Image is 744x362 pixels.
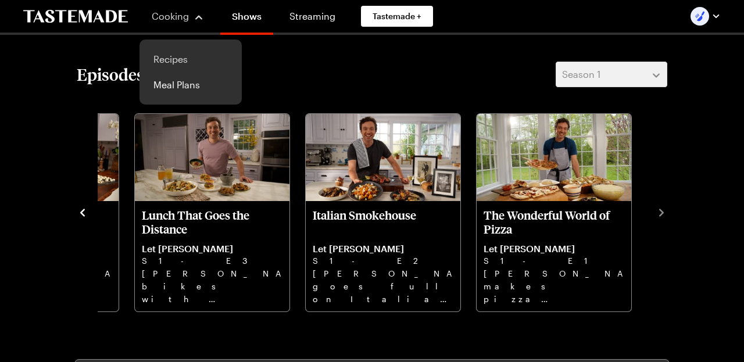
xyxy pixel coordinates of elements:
img: Italian Smokehouse [306,114,460,201]
a: Italian Smokehouse [313,208,453,304]
p: [PERSON_NAME] bikes with Date Balls, forages ramps for pasta, and serves Juicy [PERSON_NAME] burg... [142,267,282,304]
div: The Wonderful World of Pizza [477,114,631,311]
a: Lunch That Goes the Distance [142,208,282,304]
a: Recipes [146,46,235,72]
p: Italian Smokehouse [313,208,453,236]
a: Tastemade + [361,6,433,27]
h2: Episodes [77,64,144,85]
img: Lunch That Goes the Distance [135,114,289,201]
a: To Tastemade Home Page [23,10,128,23]
div: Lunch That Goes the Distance [135,114,289,311]
button: navigate to next item [656,205,667,218]
button: Profile picture [691,7,721,26]
div: 4 / 6 [134,110,305,313]
p: Let [PERSON_NAME] [142,243,282,255]
span: Season 1 [562,67,600,81]
a: Shows [220,2,273,35]
button: Cooking [151,2,204,30]
span: Cooking [152,10,189,21]
p: Lunch That Goes the Distance [142,208,282,236]
div: 6 / 6 [475,110,646,313]
p: [PERSON_NAME] makes pizza magic with two doughs, from Grilled Pizza to Grandma slices to honey-dr... [484,267,624,304]
a: The Wonderful World of Pizza [484,208,624,304]
a: Meal Plans [146,72,235,98]
img: Profile picture [691,7,709,26]
p: S1 - E1 [484,255,624,267]
p: The Wonderful World of Pizza [484,208,624,236]
img: The Wonderful World of Pizza [477,114,631,201]
p: Let [PERSON_NAME] [313,243,453,255]
p: [PERSON_NAME] goes full on Italian steakhouse with Treviso salad, ice cold martinis, and Bistecca... [313,267,453,304]
button: navigate to previous item [77,205,88,218]
button: Season 1 [556,62,667,87]
div: Italian Smokehouse [306,114,460,311]
p: S1 - E2 [313,255,453,267]
p: S1 - E3 [142,255,282,267]
span: Tastemade + [373,10,421,22]
p: Let [PERSON_NAME] [484,243,624,255]
div: 5 / 6 [305,110,475,313]
div: Cooking [139,40,242,105]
